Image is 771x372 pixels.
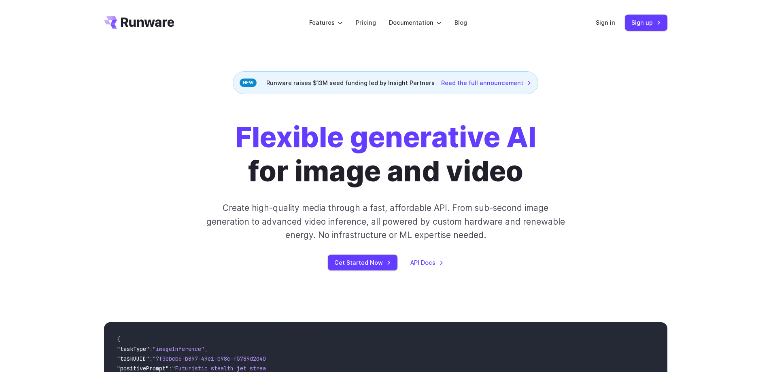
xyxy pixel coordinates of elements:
[117,345,149,353] span: "taskType"
[455,18,467,27] a: Blog
[328,255,397,270] a: Get Started Now
[233,71,538,94] div: Runware raises $13M seed funding led by Insight Partners
[410,258,444,267] a: API Docs
[117,365,169,372] span: "positivePrompt"
[204,345,208,353] span: ,
[149,345,153,353] span: :
[235,120,536,154] strong: Flexible generative AI
[117,355,149,362] span: "taskUUID"
[153,355,276,362] span: "7f3ebcb6-b897-49e1-b98c-f5789d2d40d7"
[205,201,566,242] p: Create high-quality media through a fast, affordable API. From sub-second image generation to adv...
[625,15,667,30] a: Sign up
[596,18,615,27] a: Sign in
[441,78,531,87] a: Read the full announcement
[172,365,467,372] span: "Futuristic stealth jet streaking through a neon-lit cityscape with glowing purple exhaust"
[309,18,343,27] label: Features
[104,16,174,29] a: Go to /
[169,365,172,372] span: :
[235,120,536,188] h1: for image and video
[149,355,153,362] span: :
[389,18,442,27] label: Documentation
[153,345,204,353] span: "imageInference"
[117,336,120,343] span: {
[356,18,376,27] a: Pricing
